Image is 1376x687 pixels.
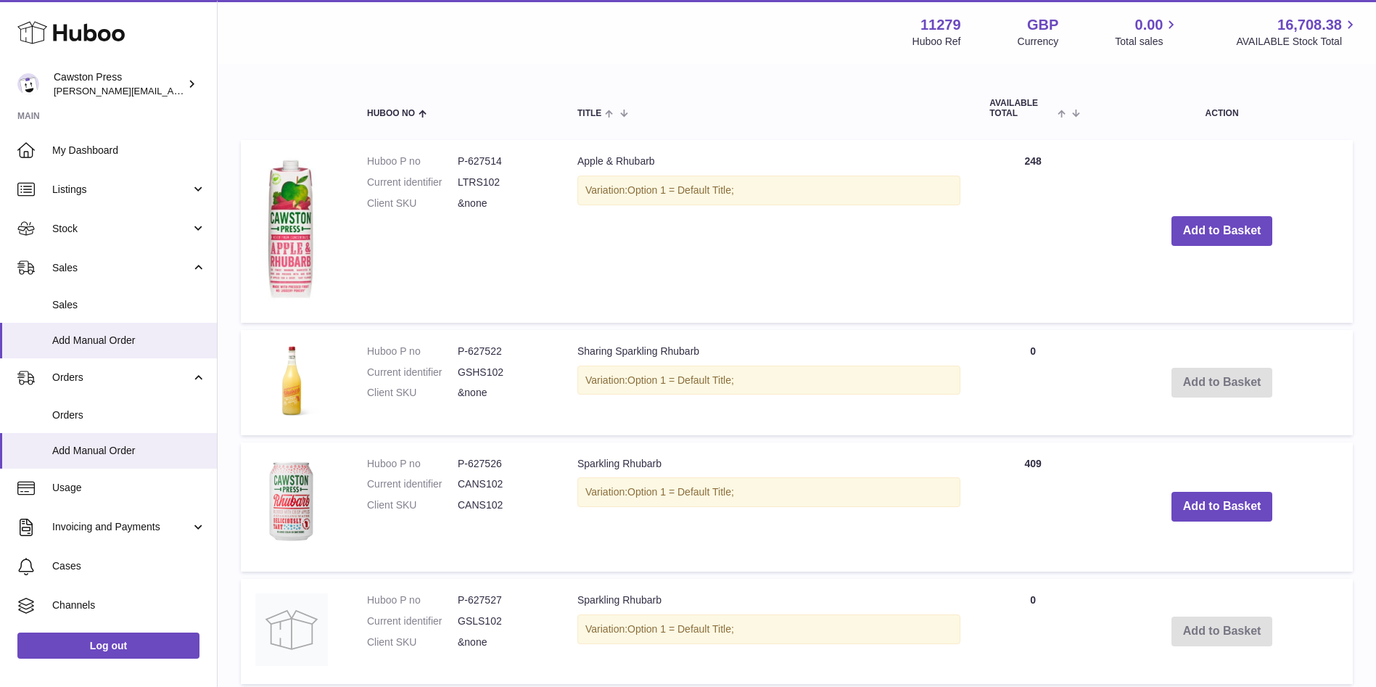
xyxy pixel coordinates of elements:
div: Variation: [577,366,960,395]
span: Listings [52,183,191,197]
strong: GBP [1027,15,1058,35]
dt: Client SKU [367,197,458,210]
span: Option 1 = Default Title; [627,184,734,196]
dt: Client SKU [367,498,458,512]
dd: GSHS102 [458,366,548,379]
td: 0 [975,330,1091,435]
span: 0.00 [1135,15,1163,35]
td: Apple & Rhubarb [563,140,975,323]
span: Title [577,109,601,118]
div: Variation: [577,614,960,644]
div: Variation: [577,477,960,507]
img: Sharing Sparkling Rhubarb [255,345,328,417]
td: 248 [975,140,1091,323]
img: Sparkling Rhubarb [255,457,328,554]
span: My Dashboard [52,144,206,157]
td: Sharing Sparkling Rhubarb [563,330,975,435]
dt: Huboo P no [367,345,458,358]
div: Huboo Ref [912,35,961,49]
span: AVAILABLE Stock Total [1236,35,1359,49]
span: Sales [52,298,206,312]
dd: P-627514 [458,155,548,168]
dt: Current identifier [367,477,458,491]
img: thomas.carson@cawstonpress.com [17,73,39,95]
dt: Client SKU [367,386,458,400]
span: Cases [52,559,206,573]
dd: &none [458,386,548,400]
dd: P-627527 [458,593,548,607]
button: Add to Basket [1171,492,1273,522]
span: Add Manual Order [52,334,206,347]
dd: &none [458,635,548,649]
span: Invoicing and Payments [52,520,191,534]
dt: Huboo P no [367,593,458,607]
span: Usage [52,481,206,495]
th: Action [1091,84,1353,132]
dd: CANS102 [458,477,548,491]
span: [PERSON_NAME][EMAIL_ADDRESS][PERSON_NAME][DOMAIN_NAME] [54,85,368,96]
dd: P-627526 [458,457,548,471]
span: 16,708.38 [1277,15,1342,35]
dt: Huboo P no [367,155,458,168]
img: Apple & Rhubarb [255,155,328,305]
span: Option 1 = Default Title; [627,486,734,498]
td: 0 [975,579,1091,684]
div: Variation: [577,176,960,205]
td: Sparkling Rhubarb [563,579,975,684]
div: Currency [1018,35,1059,49]
td: Sparkling Rhubarb [563,443,975,572]
dt: Current identifier [367,176,458,189]
span: Stock [52,222,191,236]
td: 409 [975,443,1091,572]
div: Cawston Press [54,70,184,98]
span: Option 1 = Default Title; [627,623,734,635]
dd: &none [458,197,548,210]
a: 0.00 Total sales [1115,15,1179,49]
a: Log out [17,633,199,659]
button: Add to Basket [1171,216,1273,246]
span: Orders [52,408,206,422]
dd: CANS102 [458,498,548,512]
strong: 11279 [920,15,961,35]
dt: Current identifier [367,366,458,379]
dt: Current identifier [367,614,458,628]
span: Total sales [1115,35,1179,49]
dd: P-627522 [458,345,548,358]
img: Sparkling Rhubarb [255,593,328,666]
span: Sales [52,261,191,275]
dt: Client SKU [367,635,458,649]
dt: Huboo P no [367,457,458,471]
span: Huboo no [367,109,415,118]
a: 16,708.38 AVAILABLE Stock Total [1236,15,1359,49]
span: Option 1 = Default Title; [627,374,734,386]
dd: LTRS102 [458,176,548,189]
span: AVAILABLE Total [989,99,1054,118]
span: Channels [52,598,206,612]
dd: GSLS102 [458,614,548,628]
span: Add Manual Order [52,444,206,458]
span: Orders [52,371,191,384]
